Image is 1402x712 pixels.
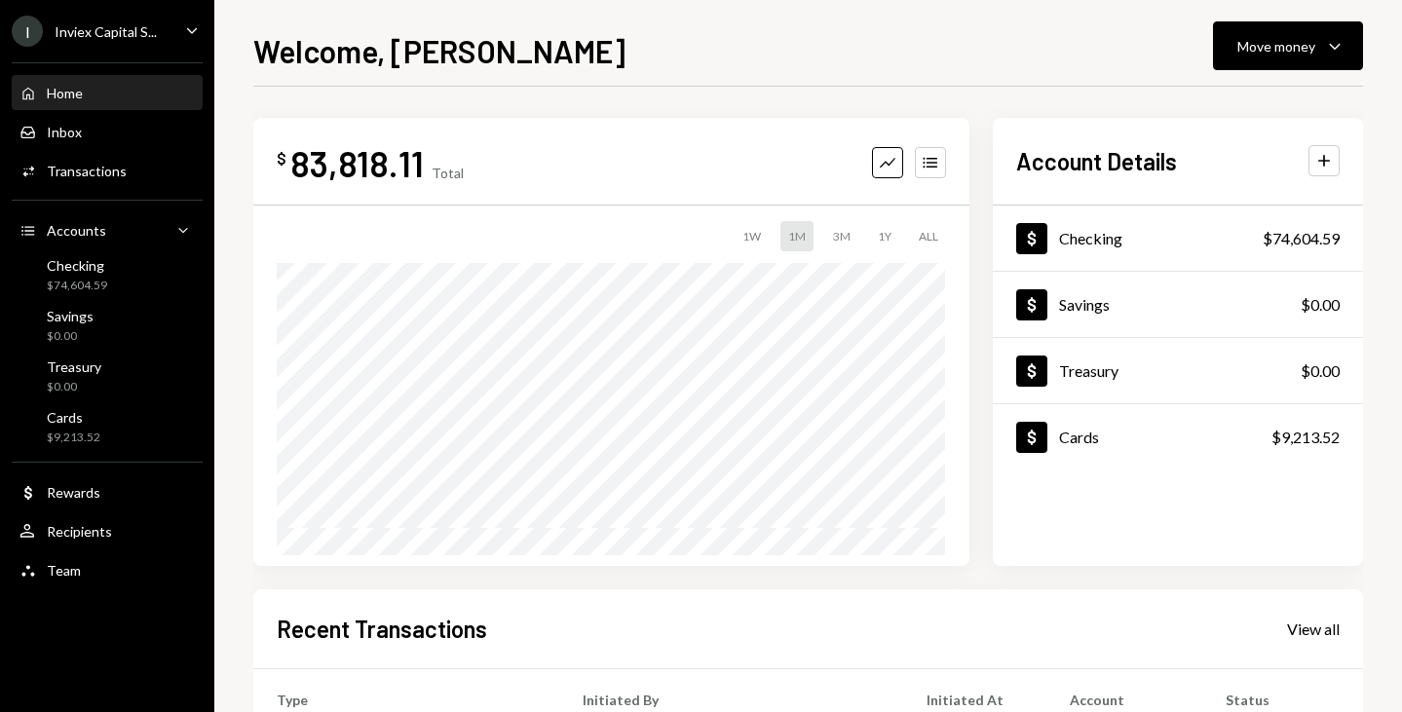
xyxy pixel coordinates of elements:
[12,353,203,399] a: Treasury$0.00
[735,221,769,251] div: 1W
[12,302,203,349] a: Savings$0.00
[47,409,100,426] div: Cards
[47,124,82,140] div: Inbox
[993,272,1363,337] a: Savings$0.00
[253,31,625,70] h1: Welcome, [PERSON_NAME]
[290,141,424,185] div: 83,818.11
[277,613,487,645] h2: Recent Transactions
[825,221,858,251] div: 3M
[993,206,1363,271] a: Checking$74,604.59
[1237,36,1315,56] div: Move money
[47,562,81,579] div: Team
[47,308,94,324] div: Savings
[780,221,814,251] div: 1M
[1263,227,1340,250] div: $74,604.59
[1271,426,1340,449] div: $9,213.52
[55,23,157,40] div: Inviex Capital S...
[47,358,101,375] div: Treasury
[12,16,43,47] div: I
[47,430,100,446] div: $9,213.52
[1059,428,1099,446] div: Cards
[12,403,203,450] a: Cards$9,213.52
[993,338,1363,403] a: Treasury$0.00
[1301,359,1340,383] div: $0.00
[277,149,286,169] div: $
[1301,293,1340,317] div: $0.00
[432,165,464,181] div: Total
[1287,618,1340,639] a: View all
[12,153,203,188] a: Transactions
[12,474,203,509] a: Rewards
[1213,21,1363,70] button: Move money
[12,552,203,587] a: Team
[12,513,203,548] a: Recipients
[1059,295,1110,314] div: Savings
[12,212,203,247] a: Accounts
[911,221,946,251] div: ALL
[47,222,106,239] div: Accounts
[47,257,107,274] div: Checking
[47,328,94,345] div: $0.00
[47,278,107,294] div: $74,604.59
[1016,145,1177,177] h2: Account Details
[1059,361,1118,380] div: Treasury
[1059,229,1122,247] div: Checking
[12,75,203,110] a: Home
[47,85,83,101] div: Home
[47,523,112,540] div: Recipients
[12,114,203,149] a: Inbox
[47,484,100,501] div: Rewards
[47,163,127,179] div: Transactions
[47,379,101,395] div: $0.00
[12,251,203,298] a: Checking$74,604.59
[870,221,899,251] div: 1Y
[1287,619,1340,639] div: View all
[993,404,1363,469] a: Cards$9,213.52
